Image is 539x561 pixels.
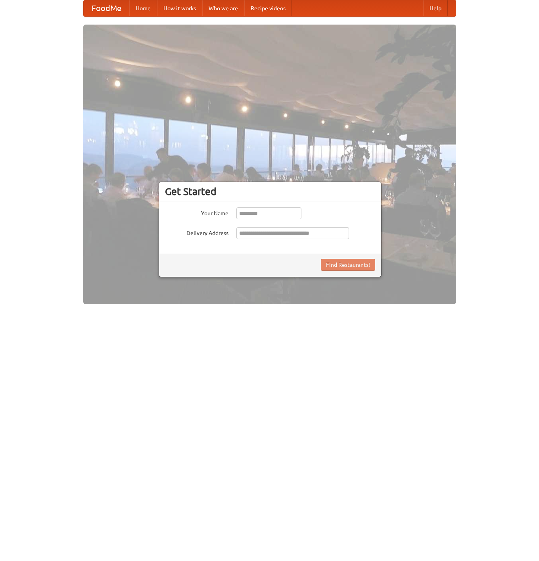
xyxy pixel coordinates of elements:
[423,0,448,16] a: Help
[165,186,375,197] h3: Get Started
[321,259,375,271] button: Find Restaurants!
[165,227,228,237] label: Delivery Address
[165,207,228,217] label: Your Name
[129,0,157,16] a: Home
[157,0,202,16] a: How it works
[84,0,129,16] a: FoodMe
[244,0,292,16] a: Recipe videos
[202,0,244,16] a: Who we are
